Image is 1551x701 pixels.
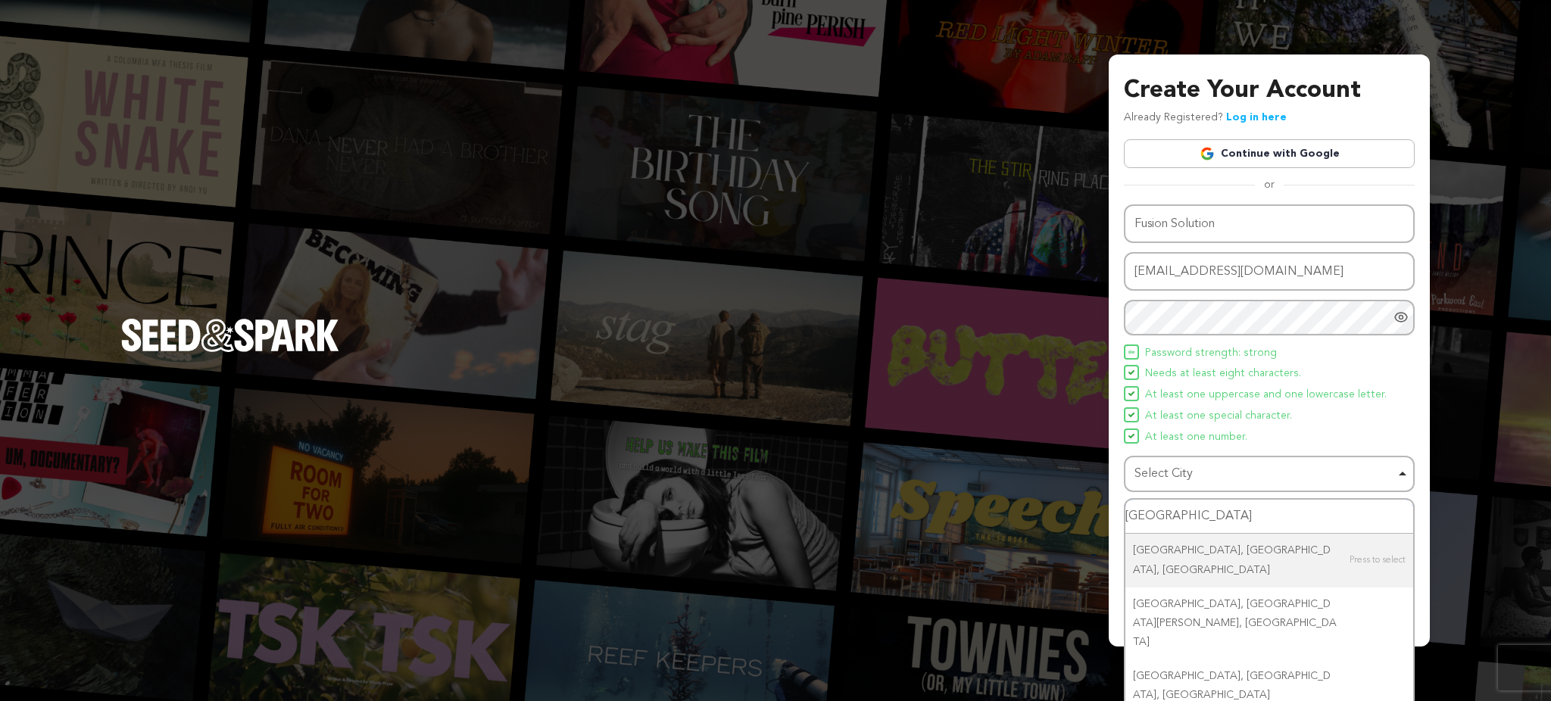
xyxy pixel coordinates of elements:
[1125,534,1413,587] div: [GEOGRAPHIC_DATA], [GEOGRAPHIC_DATA], [GEOGRAPHIC_DATA]
[1145,344,1277,363] span: Password strength: strong
[1124,109,1287,127] p: Already Registered?
[1124,252,1415,291] input: Email address
[121,319,339,382] a: Seed&Spark Homepage
[1128,433,1134,439] img: Seed&Spark Icon
[1128,369,1134,375] img: Seed&Spark Icon
[1125,587,1413,660] div: [GEOGRAPHIC_DATA], [GEOGRAPHIC_DATA][PERSON_NAME], [GEOGRAPHIC_DATA]
[1128,349,1134,355] img: Seed&Spark Icon
[1255,177,1284,192] span: or
[1145,407,1292,425] span: At least one special character.
[1124,139,1415,168] a: Continue with Google
[1125,500,1413,534] input: Select City
[1128,391,1134,397] img: Seed&Spark Icon
[1124,73,1415,109] h3: Create Your Account
[1128,412,1134,418] img: Seed&Spark Icon
[1200,146,1215,161] img: Google logo
[1226,112,1287,123] a: Log in here
[1145,386,1387,404] span: At least one uppercase and one lowercase letter.
[1124,204,1415,243] input: Name
[121,319,339,352] img: Seed&Spark Logo
[1134,463,1395,485] div: Select City
[1393,310,1409,325] a: Show password as plain text. Warning: this will display your password on the screen.
[1145,428,1247,447] span: At least one number.
[1145,365,1301,383] span: Needs at least eight characters.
